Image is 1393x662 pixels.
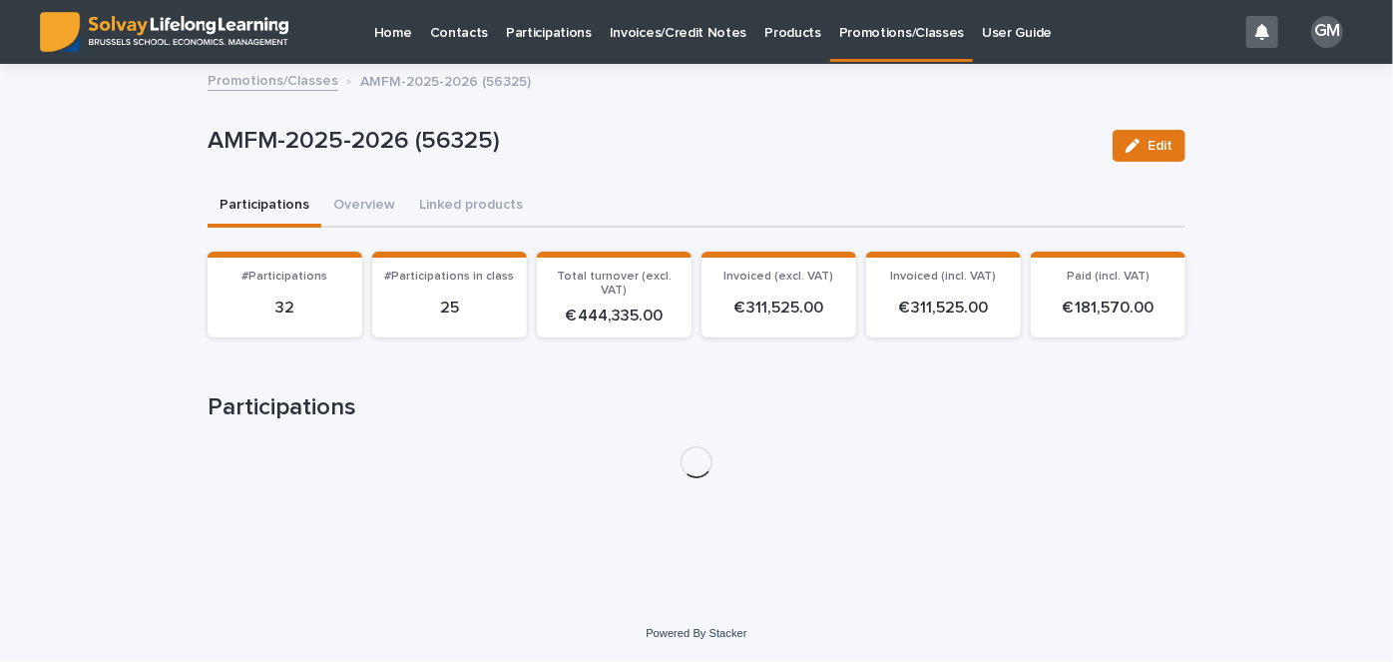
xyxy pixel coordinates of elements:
a: Powered By Stacker [646,627,746,639]
p: 32 [220,299,350,318]
button: Participations [208,186,321,228]
h1: Participations [208,393,1185,422]
div: GM [1311,16,1343,48]
p: AMFM-2025-2026 (56325) [360,69,531,91]
p: 25 [384,299,515,318]
span: #Participations [242,271,328,283]
p: € 444,335.00 [549,307,680,326]
a: Promotions/Classes [208,68,338,91]
span: Invoiced (incl. VAT) [891,271,997,283]
button: Edit [1113,130,1185,162]
span: #Participations in class [385,271,515,283]
button: Linked products [407,186,535,228]
p: € 311,525.00 [878,299,1009,318]
p: AMFM-2025-2026 (56325) [208,127,1097,156]
span: Total turnover (excl. VAT) [557,271,672,297]
span: Edit [1148,139,1172,153]
button: Overview [321,186,407,228]
p: € 311,525.00 [713,299,844,318]
span: Paid (incl. VAT) [1067,271,1150,283]
span: Invoiced (excl. VAT) [724,271,834,283]
img: ED0IkcNQHGZZMpCVrDht [40,12,288,52]
p: € 181,570.00 [1043,299,1173,318]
